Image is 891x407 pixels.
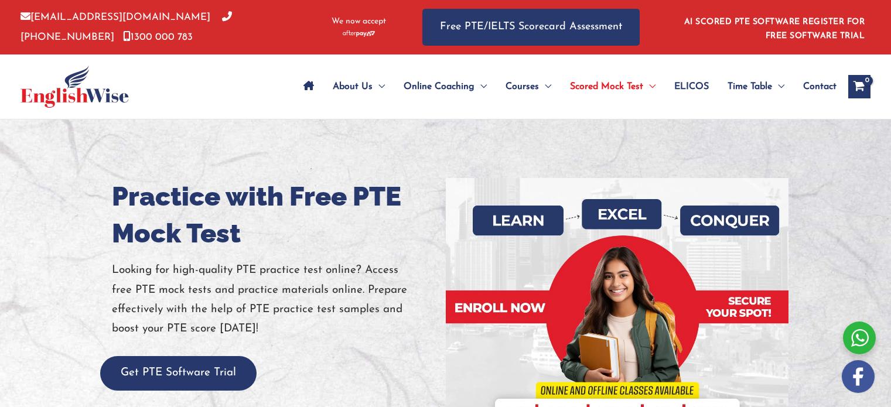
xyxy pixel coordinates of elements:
[643,66,656,107] span: Menu Toggle
[21,12,210,22] a: [EMAIL_ADDRESS][DOMAIN_NAME]
[343,30,375,37] img: Afterpay-Logo
[474,66,487,107] span: Menu Toggle
[665,66,718,107] a: ELICOS
[684,18,865,40] a: AI SCORED PTE SOFTWARE REGISTER FOR FREE SOFTWARE TRIAL
[842,360,875,393] img: white-facebook.png
[848,75,870,98] a: View Shopping Cart, empty
[112,178,437,252] h1: Practice with Free PTE Mock Test
[677,8,870,46] aside: Header Widget 1
[422,9,640,46] a: Free PTE/IELTS Scorecard Assessment
[323,66,394,107] a: About UsMenu Toggle
[404,66,474,107] span: Online Coaching
[112,261,437,338] p: Looking for high-quality PTE practice test online? Access free PTE mock tests and practice materi...
[21,66,129,108] img: cropped-ew-logo
[674,66,709,107] span: ELICOS
[539,66,551,107] span: Menu Toggle
[123,32,193,42] a: 1300 000 783
[394,66,496,107] a: Online CoachingMenu Toggle
[332,16,386,28] span: We now accept
[794,66,837,107] a: Contact
[506,66,539,107] span: Courses
[718,66,794,107] a: Time TableMenu Toggle
[21,12,232,42] a: [PHONE_NUMBER]
[100,367,257,378] a: Get PTE Software Trial
[100,356,257,391] button: Get PTE Software Trial
[496,66,561,107] a: CoursesMenu Toggle
[333,66,373,107] span: About Us
[728,66,772,107] span: Time Table
[803,66,837,107] span: Contact
[294,66,837,107] nav: Site Navigation: Main Menu
[373,66,385,107] span: Menu Toggle
[570,66,643,107] span: Scored Mock Test
[772,66,784,107] span: Menu Toggle
[561,66,665,107] a: Scored Mock TestMenu Toggle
